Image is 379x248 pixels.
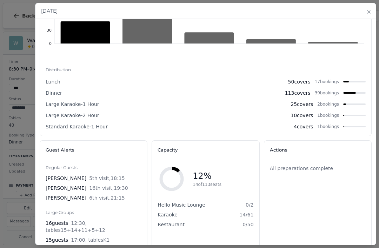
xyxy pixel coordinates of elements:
[158,145,253,155] h3: Capacity
[46,67,366,73] h4: Distribution
[46,123,108,130] span: Standard Karaoke-1 Hour
[317,113,339,118] span: 1 bookings
[71,237,109,243] span: 17:00 , tables K1
[46,165,141,170] h4: Regular Guests
[47,15,52,19] tspan: 60
[46,220,68,226] span: 16 guests
[46,78,60,85] span: Lunch
[89,185,128,191] span: 16 th visit, 19:30
[46,89,62,96] span: Dinner
[285,89,311,96] span: 113 covers
[46,112,99,119] span: Large Karaoke-2 Hour
[270,145,366,155] h3: Actions
[158,211,178,218] span: Karaoke
[315,79,339,85] span: 17 bookings
[46,145,141,155] h3: Guest Alerts
[315,90,339,96] span: 39 bookings
[49,41,52,46] tspan: 0
[242,221,253,228] span: 0 / 50
[239,211,253,218] span: 14 / 61
[89,175,125,181] span: 5 th visit, 18:15
[46,185,86,191] span: [PERSON_NAME]
[46,195,86,201] span: [PERSON_NAME]
[193,170,221,182] div: 12 %
[46,237,68,243] span: 15 guests
[46,175,86,181] span: [PERSON_NAME]
[317,101,339,107] span: 2 bookings
[89,195,125,201] span: 6 th visit, 21:15
[47,28,52,33] tspan: 30
[158,201,205,208] span: Hello Music Lounge
[270,165,366,172] div: All preparations complete
[288,78,311,85] span: 50 covers
[46,220,105,233] span: 12:30 , tables 15+14+11+5+12
[294,123,313,130] span: 4 covers
[246,201,254,208] span: 0 / 2
[158,221,185,228] span: Restaurant
[46,101,99,108] span: Large Karaoke-1 Hour
[317,124,339,129] span: 1 bookings
[46,210,141,215] h4: Large Groups
[291,112,313,119] span: 10 covers
[291,101,313,108] span: 25 covers
[41,7,370,14] h2: [DATE]
[193,182,221,187] div: 14 of 113 seats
